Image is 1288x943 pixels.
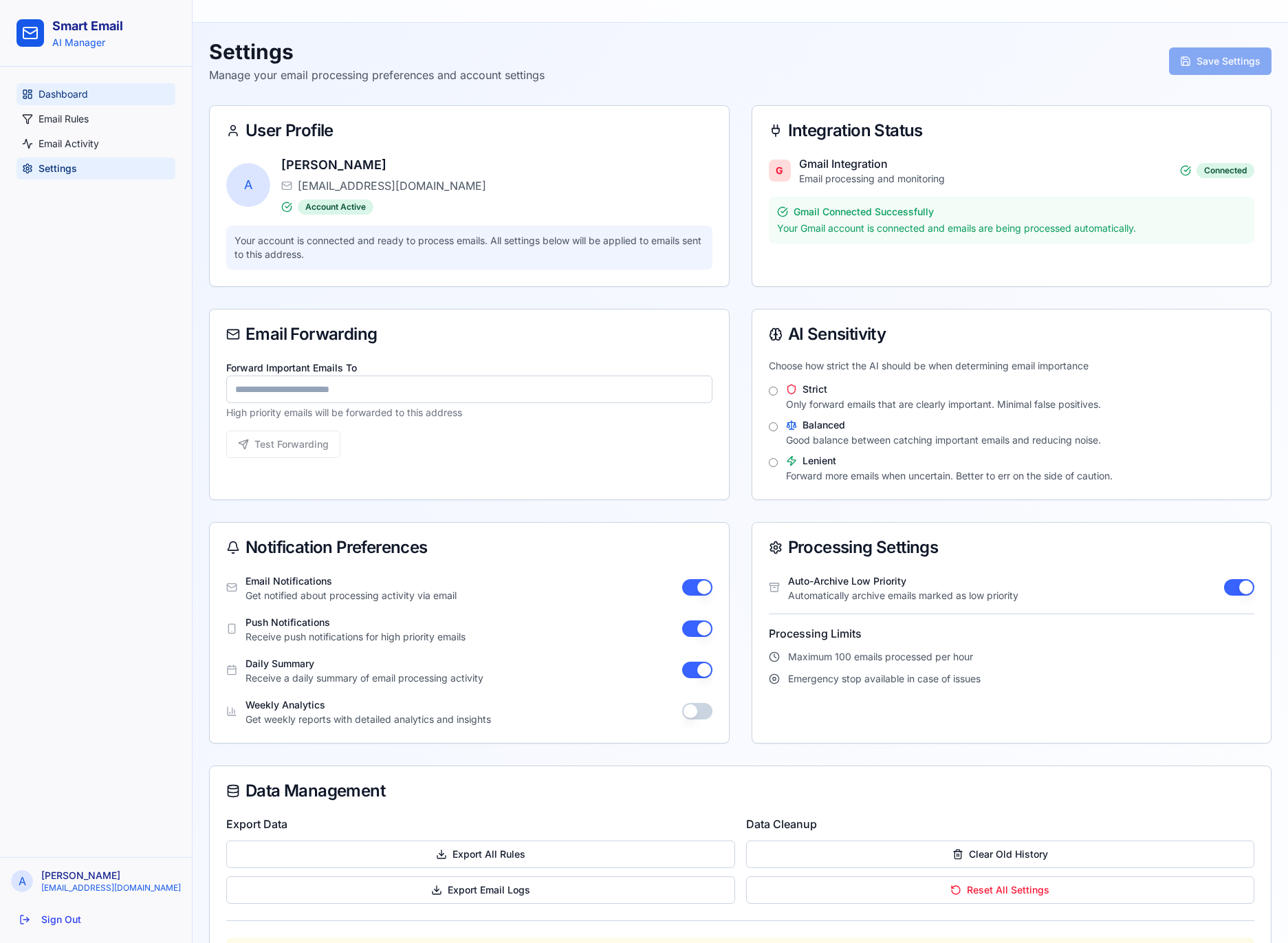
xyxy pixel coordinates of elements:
[769,359,1255,373] p: Choose how strict the AI should be when determining email importance
[788,650,973,664] span: Maximum 100 emails processed per hour
[245,616,330,628] label: Push Notifications
[769,122,1255,139] div: Integration Status
[226,876,735,904] button: Export Email Logs
[52,36,123,50] p: AI Manager
[777,221,1247,235] p: Your Gmail account is connected and emails are being processed automatically.
[803,420,845,430] span: Balanced
[226,816,735,832] h4: Export Data
[746,816,1255,832] h4: Data Cleanup
[803,384,827,394] span: Strict
[788,589,1018,603] p: Automatically archive emails marked as low priority
[234,234,704,261] p: Your account is connected and ready to process emails. All settings below will be applied to emai...
[39,87,88,101] span: Dashboard
[209,39,545,64] h1: Settings
[769,326,1255,343] div: AI Sensitivity
[245,671,483,685] p: Receive a daily summary of email processing activity
[226,539,712,556] div: Notification Preferences
[17,133,175,155] a: Email Activity
[41,869,181,882] p: [PERSON_NAME]
[788,575,906,587] label: Auto-Archive Low Priority
[245,699,325,711] label: Weekly Analytics
[281,155,712,175] h3: [PERSON_NAME]
[799,172,945,186] p: Email processing and monitoring
[794,205,934,219] span: Gmail Connected Successfully
[41,882,181,893] p: [EMAIL_ADDRESS][DOMAIN_NAME]
[226,841,735,868] button: Export All Rules
[298,177,486,194] span: [EMAIL_ADDRESS][DOMAIN_NAME]
[746,876,1255,904] button: Reset All Settings
[39,162,77,175] span: Settings
[226,406,712,420] p: High priority emails will be forwarded to this address
[17,158,175,180] a: Settings
[776,164,783,177] span: G
[17,108,175,130] a: Email Rules
[769,625,1255,642] h4: Processing Limits
[17,83,175,105] a: Dashboard
[226,326,712,343] div: Email Forwarding
[209,67,545,83] p: Manage your email processing preferences and account settings
[245,575,332,587] label: Email Notifications
[786,398,1255,411] p: Only forward emails that are clearly important. Minimal false positives.
[226,362,357,373] label: Forward Important Emails To
[11,870,33,892] span: A
[245,713,491,726] p: Get weekly reports with detailed analytics and insights
[11,907,181,932] button: Sign Out
[226,783,1254,799] div: Data Management
[245,589,457,603] p: Get notified about processing activity via email
[39,112,89,126] span: Email Rules
[786,433,1255,447] p: Good balance between catching important emails and reducing noise.
[298,199,373,215] div: Account Active
[245,630,466,644] p: Receive push notifications for high priority emails
[52,17,123,36] h2: Smart Email
[226,122,712,139] div: User Profile
[746,841,1255,868] button: Clear Old History
[226,163,270,207] span: A
[786,469,1255,483] p: Forward more emails when uncertain. Better to err on the side of caution.
[1197,163,1254,178] div: Connected
[39,137,99,151] span: Email Activity
[788,672,981,686] span: Emergency stop available in case of issues
[803,456,836,466] span: Lenient
[799,155,945,172] p: Gmail Integration
[769,539,1255,556] div: Processing Settings
[245,658,314,669] label: Daily Summary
